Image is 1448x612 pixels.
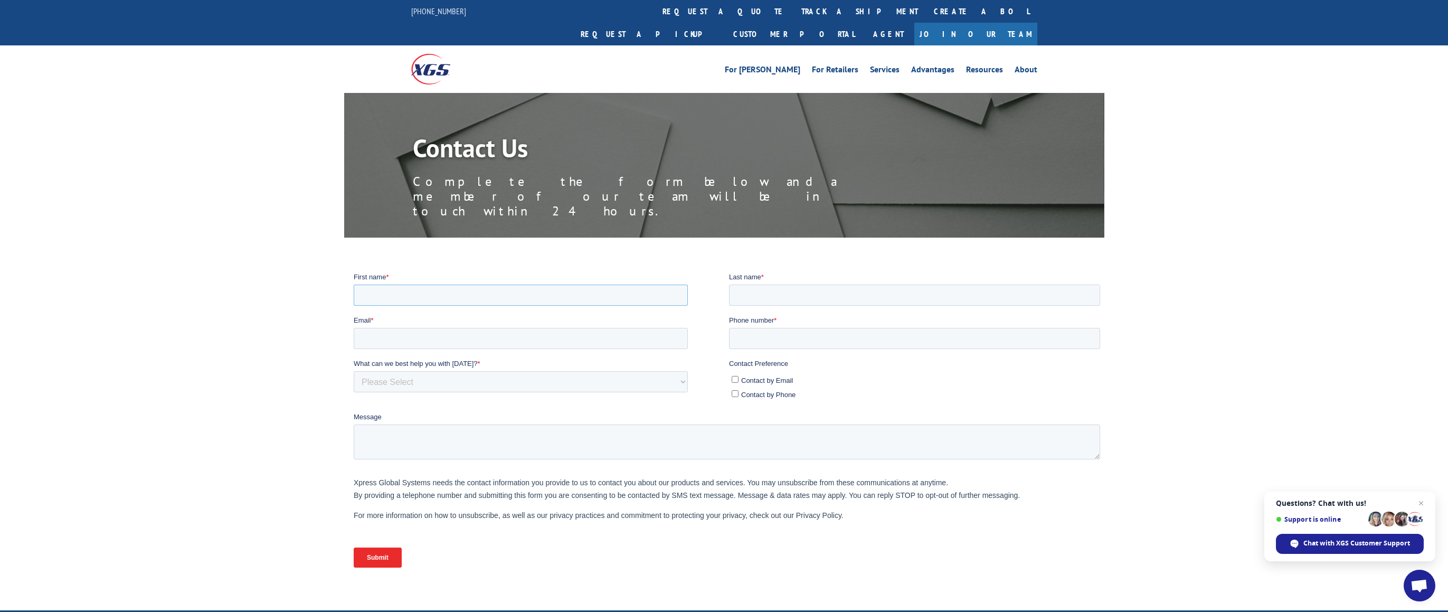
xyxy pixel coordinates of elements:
[573,23,725,45] a: Request a pickup
[1276,499,1424,507] span: Questions? Chat with us!
[870,65,900,77] a: Services
[911,65,954,77] a: Advantages
[725,23,863,45] a: Customer Portal
[1015,65,1037,77] a: About
[1404,570,1435,601] div: Open chat
[413,135,888,166] h1: Contact Us
[354,272,1104,577] iframe: Form 0
[812,65,858,77] a: For Retailers
[1303,539,1410,548] span: Chat with XGS Customer Support
[411,6,466,16] a: [PHONE_NUMBER]
[1415,497,1427,510] span: Close chat
[413,174,888,219] p: Complete the form below and a member of our team will be in touch within 24 hours.
[863,23,914,45] a: Agent
[966,65,1003,77] a: Resources
[725,65,800,77] a: For [PERSON_NAME]
[1276,515,1365,523] span: Support is online
[914,23,1037,45] a: Join Our Team
[1276,534,1424,554] div: Chat with XGS Customer Support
